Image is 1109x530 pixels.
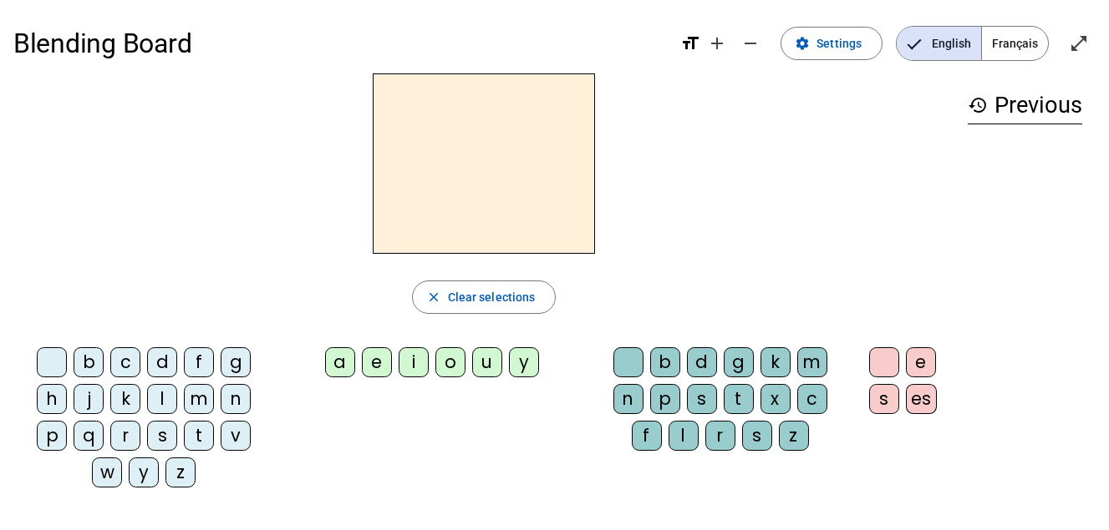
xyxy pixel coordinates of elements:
[761,347,791,377] div: k
[906,384,937,414] div: es
[613,384,644,414] div: n
[147,421,177,451] div: s
[650,347,680,377] div: b
[740,33,761,53] mat-icon: remove
[742,421,772,451] div: s
[724,384,754,414] div: t
[650,384,680,414] div: p
[325,347,355,377] div: a
[472,347,502,377] div: u
[184,384,214,414] div: m
[221,347,251,377] div: g
[1069,33,1089,53] mat-icon: open_in_full
[37,421,67,451] div: p
[221,421,251,451] div: v
[968,95,988,115] mat-icon: history
[184,347,214,377] div: f
[906,347,936,377] div: e
[147,347,177,377] div: d
[362,347,392,377] div: e
[110,384,140,414] div: k
[687,347,717,377] div: d
[797,384,827,414] div: c
[797,347,827,377] div: m
[632,421,662,451] div: f
[110,421,140,451] div: r
[707,33,727,53] mat-icon: add
[110,347,140,377] div: c
[92,457,122,487] div: w
[165,457,196,487] div: z
[435,347,465,377] div: o
[426,290,441,305] mat-icon: close
[869,384,899,414] div: s
[896,26,1049,61] mat-button-toggle-group: Language selection
[795,36,810,51] mat-icon: settings
[147,384,177,414] div: l
[74,347,104,377] div: b
[734,27,767,60] button: Decrease font size
[897,27,981,60] span: English
[680,33,700,53] mat-icon: format_size
[74,421,104,451] div: q
[779,421,809,451] div: z
[968,87,1082,124] h3: Previous
[982,27,1048,60] span: Français
[184,421,214,451] div: t
[412,280,557,314] button: Clear selections
[448,287,536,307] span: Clear selections
[74,384,104,414] div: j
[816,33,862,53] span: Settings
[724,347,754,377] div: g
[221,384,251,414] div: n
[700,27,734,60] button: Increase font size
[129,457,159,487] div: y
[687,384,717,414] div: s
[669,421,699,451] div: l
[705,421,735,451] div: r
[509,347,539,377] div: y
[1062,27,1096,60] button: Enter full screen
[761,384,791,414] div: x
[13,17,667,70] h1: Blending Board
[781,27,883,60] button: Settings
[37,384,67,414] div: h
[399,347,429,377] div: i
